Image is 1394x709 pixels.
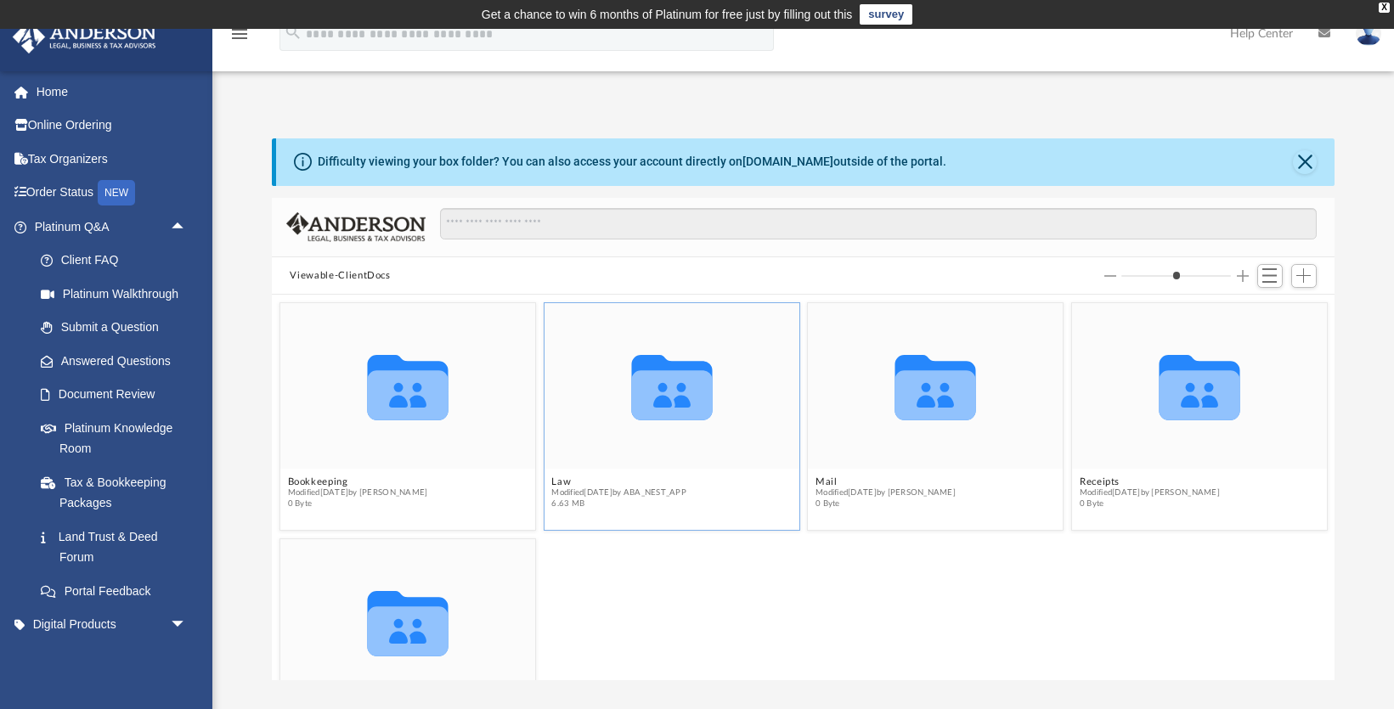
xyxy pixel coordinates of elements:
input: Search files and folders [440,208,1316,240]
a: Platinum Walkthrough [24,277,212,311]
div: close [1379,3,1390,13]
span: Modified [DATE] by [PERSON_NAME] [287,487,427,498]
a: menu [229,32,250,44]
a: Order StatusNEW [12,176,212,211]
a: Submit a Question [24,311,212,345]
a: [DOMAIN_NAME] [742,155,833,168]
button: Bookkeeping [287,476,427,487]
a: Answered Questions [24,344,212,378]
img: User Pic [1356,21,1381,46]
input: Column size [1121,270,1231,282]
span: 6.63 MB [551,498,686,509]
button: Mail [816,476,956,487]
a: Land Trust & Deed Forum [24,520,212,574]
a: Tax & Bookkeeping Packages [24,465,212,520]
a: Online Ordering [12,109,212,143]
button: Switch to List View [1257,264,1283,288]
span: Modified [DATE] by [PERSON_NAME] [1079,487,1219,498]
a: Document Review [24,378,212,412]
span: arrow_drop_up [170,210,204,245]
div: grid [272,295,1335,681]
a: Digital Productsarrow_drop_down [12,608,212,642]
span: arrow_drop_down [170,608,204,643]
span: 0 Byte [1079,498,1219,509]
div: Get a chance to win 6 months of Platinum for free just by filling out this [482,4,853,25]
a: Portal Feedback [24,574,212,608]
div: Difficulty viewing your box folder? You can also access your account directly on outside of the p... [318,153,946,171]
a: survey [860,4,912,25]
button: Viewable-ClientDocs [290,268,390,284]
a: Tax Organizers [12,142,212,176]
i: search [284,23,302,42]
span: Modified [DATE] by [PERSON_NAME] [816,487,956,498]
span: Modified [DATE] by ABA_NEST_APP [551,487,686,498]
button: Law [551,476,686,487]
button: Receipts [1079,476,1219,487]
a: Home [12,75,212,109]
a: Platinum Q&Aarrow_drop_up [12,210,212,244]
span: 0 Byte [287,498,427,509]
button: Close [1293,150,1317,174]
span: arrow_drop_down [170,641,204,676]
img: Anderson Advisors Platinum Portal [8,20,161,53]
a: Client FAQ [24,244,212,278]
button: Add [1291,264,1317,288]
span: 0 Byte [816,498,956,509]
div: NEW [98,180,135,205]
button: Increase column size [1237,270,1249,282]
a: My Entitiesarrow_drop_down [12,641,212,675]
i: menu [229,24,250,44]
a: Platinum Knowledge Room [24,411,212,465]
button: Decrease column size [1104,270,1116,282]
